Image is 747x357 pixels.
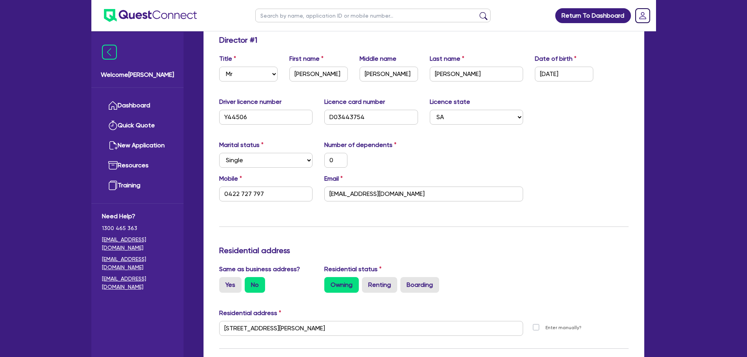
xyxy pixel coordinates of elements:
[108,161,118,170] img: resources
[108,181,118,190] img: training
[324,277,359,293] label: Owning
[430,97,470,107] label: Licence state
[219,54,236,63] label: Title
[430,54,464,63] label: Last name
[102,156,173,176] a: Resources
[362,277,397,293] label: Renting
[324,174,343,183] label: Email
[545,324,582,332] label: Enter manually?
[219,174,242,183] label: Mobile
[102,224,173,232] span: 1300 465 363
[102,236,173,252] a: [EMAIL_ADDRESS][DOMAIN_NAME]
[219,265,300,274] label: Same as business address?
[632,5,653,26] a: Dropdown toggle
[101,70,174,80] span: Welcome [PERSON_NAME]
[324,97,385,107] label: Licence card number
[108,121,118,130] img: quick-quote
[108,141,118,150] img: new-application
[102,212,173,221] span: Need Help?
[324,140,396,150] label: Number of dependents
[219,97,282,107] label: Driver licence number
[255,9,491,22] input: Search by name, application ID or mobile number...
[324,265,382,274] label: Residential status
[102,275,173,291] a: [EMAIL_ADDRESS][DOMAIN_NAME]
[219,277,242,293] label: Yes
[102,45,117,60] img: icon-menu-close
[535,54,576,63] label: Date of birth
[219,246,629,255] h3: Residential address
[360,54,396,63] label: Middle name
[104,9,197,22] img: quest-connect-logo-blue
[289,54,324,63] label: First name
[219,308,281,318] label: Residential address
[102,116,173,136] a: Quick Quote
[245,277,265,293] label: No
[102,176,173,196] a: Training
[219,35,257,45] h3: Director # 1
[555,8,631,23] a: Return To Dashboard
[535,67,593,82] input: DD / MM / YYYY
[219,140,264,150] label: Marital status
[400,277,439,293] label: Boarding
[102,96,173,116] a: Dashboard
[102,255,173,272] a: [EMAIL_ADDRESS][DOMAIN_NAME]
[102,136,173,156] a: New Application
